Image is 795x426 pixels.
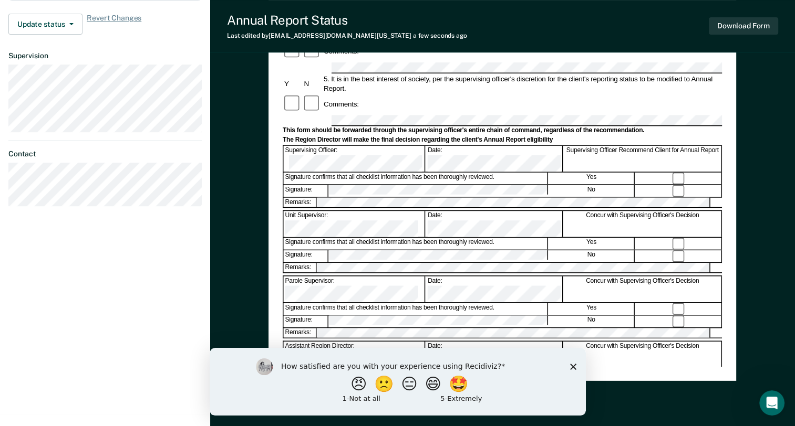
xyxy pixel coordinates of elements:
[413,32,467,39] span: a few seconds ago
[284,250,328,262] div: Signature:
[322,99,360,109] div: Comments:
[709,17,778,35] button: Download Form
[227,13,467,28] div: Annual Report Status
[426,276,563,302] div: Date:
[210,348,586,416] iframe: Survey by Kim from Recidiviz
[284,211,426,237] div: Unit Supervisor:
[549,185,635,197] div: No
[549,303,635,315] div: Yes
[426,211,563,237] div: Date:
[283,136,722,145] div: The Region Director will make the final decision regarding the client's Annual Report eligibility
[322,74,722,93] div: 5. It is in the best interest of society, per the supervising officer's discretion for the client...
[549,238,635,249] div: Yes
[284,342,426,367] div: Assistant Region Director:
[303,79,322,89] div: N
[549,250,635,262] div: No
[8,51,202,60] dt: Supervision
[564,276,722,302] div: Concur with Supervising Officer's Decision
[284,146,426,172] div: Supervising Officer:
[87,14,141,35] span: Revert Changes
[227,32,467,39] div: Last edited by [EMAIL_ADDRESS][DOMAIN_NAME][US_STATE]
[759,390,784,416] iframe: Intercom live chat
[8,150,202,158] dt: Contact
[284,276,426,302] div: Parole Supervisor:
[284,263,317,272] div: Remarks:
[283,127,722,136] div: This form should be forwarded through the supervising officer's entire chain of command, regardle...
[284,238,548,249] div: Signature confirms that all checklist information has been thoroughly reviewed.
[564,146,722,172] div: Supervising Officer Recommend Client for Annual Report
[549,315,635,327] div: No
[284,198,317,207] div: Remarks:
[564,342,722,367] div: Concur with Supervising Officer's Decision
[426,342,563,367] div: Date:
[283,79,302,89] div: Y
[284,185,328,197] div: Signature:
[284,303,548,315] div: Signature confirms that all checklist information has been thoroughly reviewed.
[8,14,82,35] button: Update status
[549,173,635,184] div: Yes
[564,211,722,237] div: Concur with Supervising Officer's Decision
[284,315,328,327] div: Signature:
[284,173,548,184] div: Signature confirms that all checklist information has been thoroughly reviewed.
[284,328,317,337] div: Remarks:
[426,146,563,172] div: Date:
